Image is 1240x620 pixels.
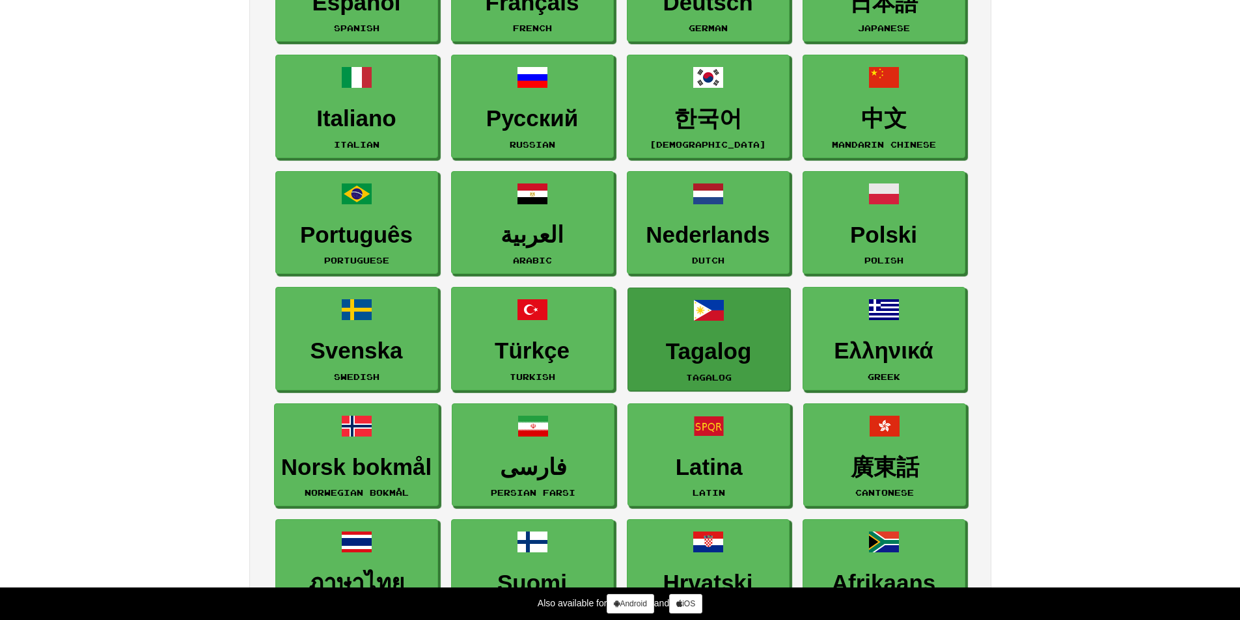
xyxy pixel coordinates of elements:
small: Portuguese [324,256,389,265]
small: Arabic [513,256,552,265]
small: Greek [868,372,900,381]
a: SvenskaSwedish [275,287,438,390]
small: Tagalog [686,373,732,382]
h3: Türkçe [458,338,607,364]
small: [DEMOGRAPHIC_DATA] [650,140,766,149]
a: LatinaLatin [627,403,790,507]
a: PolskiPolish [803,171,965,275]
a: 한국어[DEMOGRAPHIC_DATA] [627,55,790,158]
small: French [513,23,552,33]
h3: Hrvatski [634,571,782,596]
h3: Русский [458,106,607,131]
small: Mandarin Chinese [832,140,936,149]
small: German [689,23,728,33]
a: العربيةArabic [451,171,614,275]
a: 中文Mandarin Chinese [803,55,965,158]
h3: فارسی [459,455,607,480]
a: ItalianoItalian [275,55,438,158]
h3: ภาษาไทย [282,571,431,596]
h3: Italiano [282,106,431,131]
a: TagalogTagalog [627,288,790,391]
h3: Svenska [282,338,431,364]
a: РусскийRussian [451,55,614,158]
h3: 한국어 [634,106,782,131]
small: Italian [334,140,379,149]
h3: Tagalog [635,339,783,364]
a: PortuguêsPortuguese [275,171,438,275]
h3: العربية [458,222,607,248]
small: Cantonese [855,488,914,497]
a: NederlandsDutch [627,171,790,275]
small: Japanese [858,23,910,33]
h3: 廣東話 [810,455,959,480]
h3: Suomi [458,571,607,596]
h3: Afrikaans [810,571,958,596]
a: iOS [669,594,702,613]
a: Norsk bokmålNorwegian Bokmål [274,403,439,507]
h3: Português [282,222,431,248]
small: Russian [510,140,555,149]
a: ΕλληνικάGreek [803,287,965,390]
h3: 中文 [810,106,958,131]
a: 廣東話Cantonese [803,403,966,507]
small: Persian Farsi [491,488,575,497]
a: Android [607,594,654,613]
small: Polish [864,256,903,265]
h3: Ελληνικά [810,338,958,364]
h3: Norsk bokmål [281,455,432,480]
small: Spanish [334,23,379,33]
h3: Latina [635,455,783,480]
small: Norwegian Bokmål [305,488,409,497]
small: Swedish [334,372,379,381]
small: Latin [693,488,725,497]
a: فارسیPersian Farsi [452,403,614,507]
small: Turkish [510,372,555,381]
a: TürkçeTurkish [451,287,614,390]
h3: Polski [810,222,958,248]
h3: Nederlands [634,222,782,248]
small: Dutch [692,256,724,265]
